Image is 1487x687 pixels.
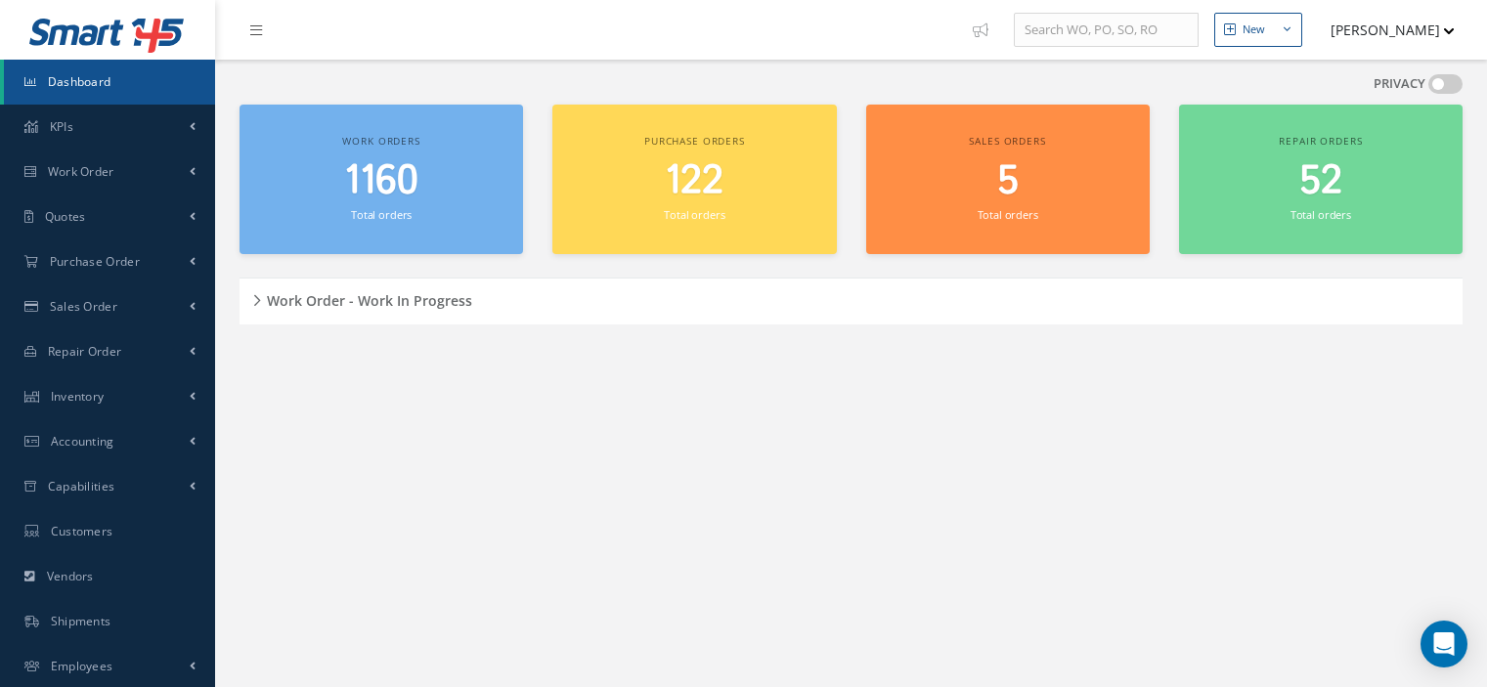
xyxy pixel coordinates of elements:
a: Sales orders 5 Total orders [866,105,1150,254]
span: Capabilities [48,478,115,494]
label: PRIVACY [1374,74,1425,94]
span: Sales orders [969,134,1045,148]
button: New [1214,13,1302,47]
span: 52 [1299,153,1342,209]
span: Repair orders [1279,134,1362,148]
span: Dashboard [48,73,111,90]
a: Work orders 1160 Total orders [240,105,523,254]
button: [PERSON_NAME] [1312,11,1455,49]
span: KPIs [50,118,73,135]
div: New [1243,21,1265,38]
input: Search WO, PO, SO, RO [1014,13,1199,48]
span: Purchase orders [644,134,745,148]
span: Inventory [51,388,105,405]
span: Customers [51,523,113,539]
span: 5 [997,153,1019,209]
span: Sales Order [50,298,117,315]
span: Repair Order [48,343,122,360]
small: Total orders [1290,207,1351,222]
span: Accounting [51,433,114,450]
span: Work Order [48,163,114,180]
span: 122 [665,153,723,209]
span: Vendors [47,568,94,584]
a: Dashboard [4,60,215,105]
h5: Work Order - Work In Progress [261,286,472,310]
span: Quotes [45,208,86,225]
small: Total orders [978,207,1038,222]
span: Work orders [342,134,419,148]
small: Total orders [664,207,724,222]
span: Shipments [51,613,111,629]
div: Open Intercom Messenger [1421,621,1467,667]
span: Employees [51,658,113,674]
a: Repair orders 52 Total orders [1179,105,1463,254]
span: Purchase Order [50,253,140,270]
span: 1160 [344,153,418,209]
a: Purchase orders 122 Total orders [552,105,836,254]
small: Total orders [351,207,412,222]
